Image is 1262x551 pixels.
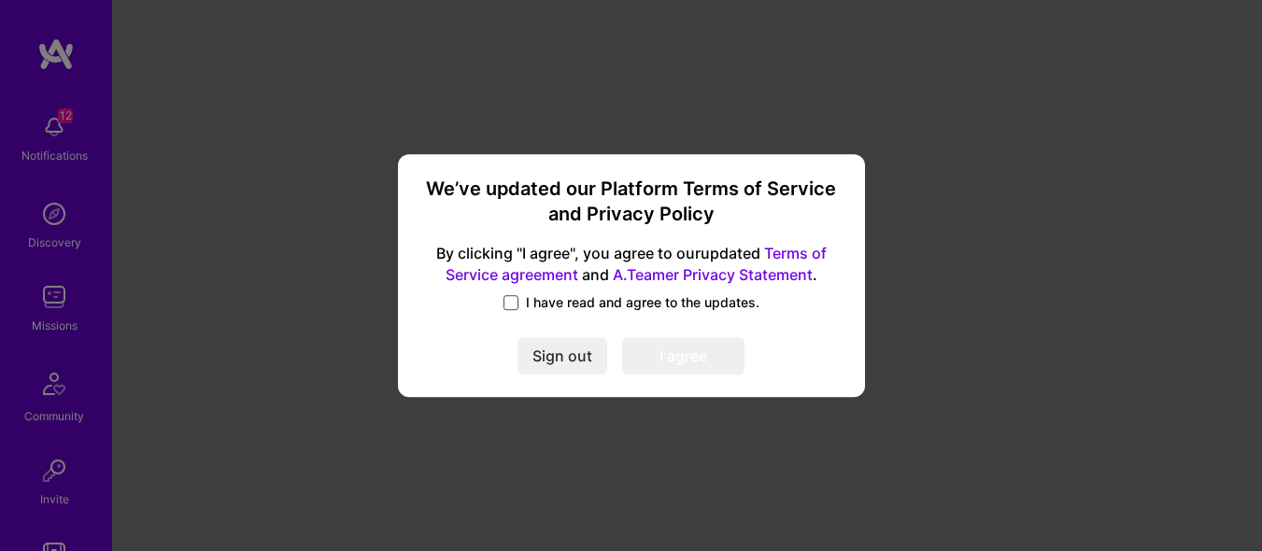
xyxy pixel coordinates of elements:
a: A.Teamer Privacy Statement [613,265,813,284]
span: I have read and agree to the updates. [526,293,759,312]
a: Terms of Service agreement [446,244,827,284]
h3: We’ve updated our Platform Terms of Service and Privacy Policy [420,177,843,228]
span: By clicking "I agree", you agree to our updated and . [420,243,843,286]
button: Sign out [518,337,607,374]
button: I agree [622,337,744,374]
